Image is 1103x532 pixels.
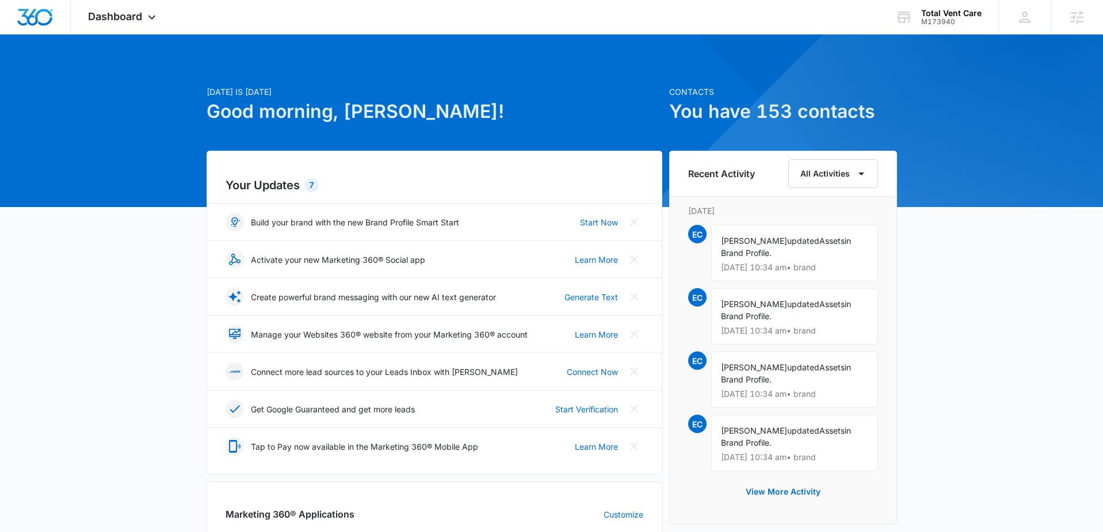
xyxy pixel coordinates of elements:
[207,86,662,98] p: [DATE] is [DATE]
[251,366,518,378] p: Connect more lead sources to your Leads Inbox with [PERSON_NAME]
[304,178,319,192] div: 7
[787,299,819,309] span: updated
[88,10,142,22] span: Dashboard
[669,86,897,98] p: Contacts
[604,508,643,520] a: Customize
[787,426,819,435] span: updated
[819,236,845,246] span: Assets
[580,216,618,228] a: Start Now
[251,254,425,266] p: Activate your new Marketing 360® Social app
[625,400,643,418] button: Close
[721,390,868,398] p: [DATE] 10:34 am • brand
[688,415,707,433] span: EC
[721,327,868,335] p: [DATE] 10:34 am • brand
[788,159,878,188] button: All Activities
[567,366,618,378] a: Connect Now
[688,288,707,307] span: EC
[251,441,478,453] p: Tap to Pay now available in the Marketing 360® Mobile App
[721,263,868,271] p: [DATE] 10:34 am • brand
[251,403,415,415] p: Get Google Guaranteed and get more leads
[625,362,643,381] button: Close
[564,291,618,303] a: Generate Text
[921,9,982,18] div: account name
[251,216,459,228] p: Build your brand with the new Brand Profile Smart Start
[721,453,868,461] p: [DATE] 10:34 am • brand
[226,177,643,194] h2: Your Updates
[207,98,662,125] h1: Good morning, [PERSON_NAME]!
[688,205,878,217] p: [DATE]
[721,362,787,372] span: [PERSON_NAME]
[625,250,643,269] button: Close
[819,426,845,435] span: Assets
[688,351,707,370] span: EC
[721,299,787,309] span: [PERSON_NAME]
[688,167,755,181] h6: Recent Activity
[555,403,618,415] a: Start Verification
[226,507,354,521] h2: Marketing 360® Applications
[575,254,618,266] a: Learn More
[625,437,643,456] button: Close
[819,362,845,372] span: Assets
[688,225,707,243] span: EC
[787,236,819,246] span: updated
[921,18,982,26] div: account id
[721,236,787,246] span: [PERSON_NAME]
[625,325,643,343] button: Close
[819,299,845,309] span: Assets
[575,328,618,340] a: Learn More
[251,328,528,340] p: Manage your Websites 360® website from your Marketing 360® account
[625,213,643,231] button: Close
[669,98,897,125] h1: You have 153 contacts
[575,441,618,453] a: Learn More
[251,291,496,303] p: Create powerful brand messaging with our new AI text generator
[625,288,643,306] button: Close
[734,478,832,506] button: View More Activity
[721,426,787,435] span: [PERSON_NAME]
[787,362,819,372] span: updated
